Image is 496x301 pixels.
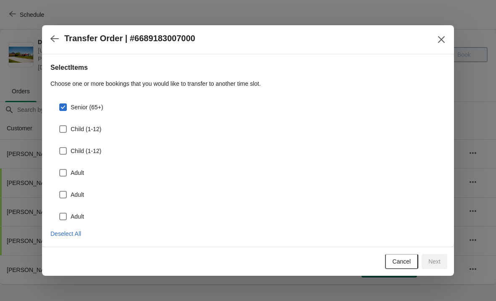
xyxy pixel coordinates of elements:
span: Senior (65+) [71,103,103,111]
span: Child (1-12) [71,125,101,133]
span: Child (1-12) [71,147,101,155]
h2: Transfer Order | #6689183007000 [64,34,195,43]
p: Choose one or more bookings that you would like to transfer to another time slot. [50,79,446,88]
button: Deselect All [47,226,84,241]
button: Cancel [385,254,419,269]
span: Adult [71,212,84,221]
span: Cancel [393,258,411,265]
h2: Select Items [50,63,446,73]
span: Deselect All [50,230,81,237]
button: Close [434,32,449,47]
span: Adult [71,190,84,199]
span: Adult [71,169,84,177]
